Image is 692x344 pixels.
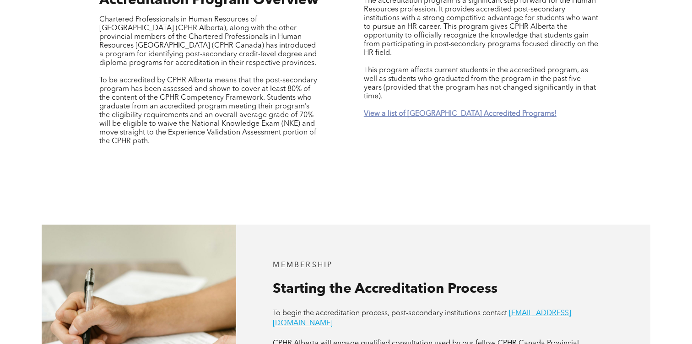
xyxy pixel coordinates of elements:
span: To begin the accreditation process, post-secondary institutions contact [273,310,507,317]
a: View a list of [GEOGRAPHIC_DATA] Accredited Programs! [364,110,557,118]
span: Starting the Accreditation Process [273,282,497,296]
span: This program affects current students in the accredited program, as well as students who graduate... [364,67,596,100]
span: To be accredited by CPHR Alberta means that the post-secondary program has been assessed and show... [99,77,317,145]
span: MEMBERSHIP [273,262,333,269]
span: Chartered Professionals in Human Resources of [GEOGRAPHIC_DATA] (CPHR Alberta), along with the ot... [99,16,317,67]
